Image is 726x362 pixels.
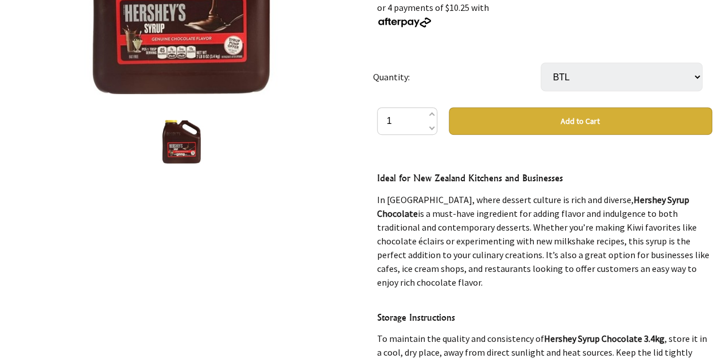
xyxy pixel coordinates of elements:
strong: Hershey Syrup Chocolate 3.4kg [544,333,665,344]
img: Afterpay [377,17,432,28]
h4: Storage Instructions [377,310,712,325]
div: or 4 payments of $10.25 with [377,1,712,28]
td: Quantity: [373,46,541,107]
strong: Hershey Syrup Chocolate [377,194,689,219]
h4: Ideal for New Zealand Kitchens and Businesses [377,171,712,185]
p: In [GEOGRAPHIC_DATA], where dessert culture is rich and diverse, is a must-have ingredient for ad... [377,193,712,289]
img: SYRUP CHOCOLATE 3.4KG (HERSHEY HY30570) [157,120,207,164]
button: Add to Cart [449,107,712,135]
